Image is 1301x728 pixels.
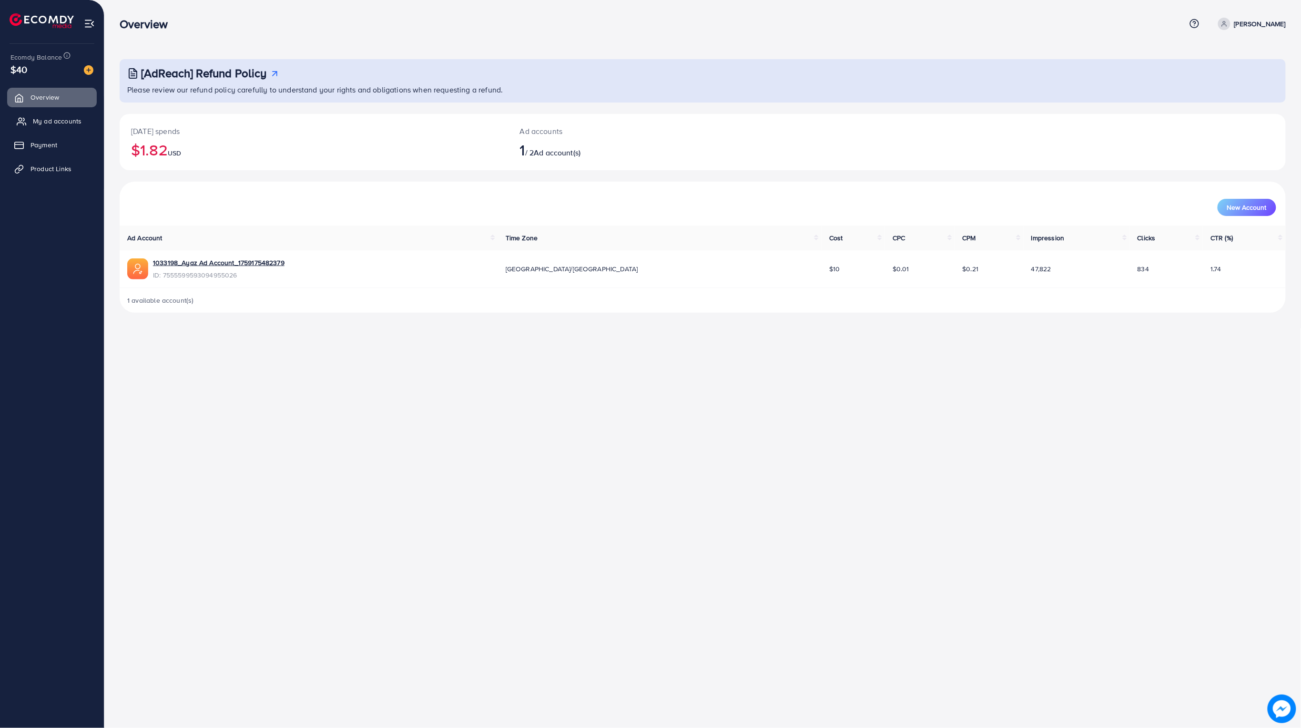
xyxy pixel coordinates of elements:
img: menu [84,18,95,29]
span: Ad account(s) [534,147,580,158]
span: [GEOGRAPHIC_DATA]/[GEOGRAPHIC_DATA] [506,264,638,274]
h2: / 2 [520,141,789,159]
span: ID: 7555599593094955026 [153,270,285,280]
span: 1 [520,139,525,161]
h3: Overview [120,17,175,31]
span: Ecomdy Balance [10,52,62,62]
span: Payment [30,140,57,150]
span: Cost [829,233,843,243]
span: $10 [829,264,840,274]
a: Product Links [7,159,97,178]
span: $0.21 [963,264,979,274]
h3: [AdReach] Refund Policy [141,66,267,80]
h2: $1.82 [131,141,497,159]
a: Payment [7,135,97,154]
button: New Account [1218,199,1276,216]
span: 47,822 [1031,264,1051,274]
img: ic-ads-acc.e4c84228.svg [127,258,148,279]
a: Overview [7,88,97,107]
span: Ad Account [127,233,163,243]
span: Impression [1031,233,1065,243]
span: $0.01 [893,264,909,274]
p: Ad accounts [520,125,789,137]
span: USD [168,148,181,158]
span: Clicks [1138,233,1156,243]
span: Overview [30,92,59,102]
span: Product Links [30,164,71,174]
span: 1.74 [1210,264,1221,274]
p: [PERSON_NAME] [1234,18,1286,30]
a: 1033198_Ayaz Ad Account_1759175482379 [153,258,285,267]
a: [PERSON_NAME] [1214,18,1286,30]
span: CPC [893,233,905,243]
img: logo [10,13,74,28]
span: CTR (%) [1210,233,1233,243]
img: image [1268,695,1296,723]
img: image [84,65,93,75]
span: CPM [963,233,976,243]
p: Please review our refund policy carefully to understand your rights and obligations when requesti... [127,84,1280,95]
span: 1 available account(s) [127,296,194,305]
span: 834 [1138,264,1149,274]
a: My ad accounts [7,112,97,131]
span: $40 [10,62,27,76]
span: Time Zone [506,233,538,243]
p: [DATE] spends [131,125,497,137]
span: New Account [1227,204,1267,211]
span: My ad accounts [33,116,81,126]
